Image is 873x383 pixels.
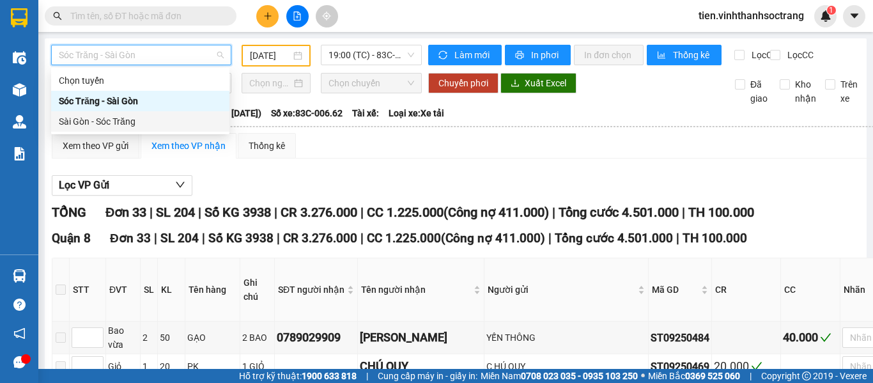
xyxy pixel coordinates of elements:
div: Chọn tuyến [59,74,222,88]
span: CC 1.225.000 [367,205,444,220]
span: SL 204 [160,231,199,246]
strong: 0369 525 060 [685,371,740,381]
span: Đã giao [745,77,773,106]
button: caret-down [843,5,865,27]
th: STT [70,258,106,322]
button: Lọc VP Gửi [52,175,192,196]
div: Xem theo VP nhận [151,139,226,153]
span: download [511,79,520,89]
span: 1 [829,6,833,15]
span: TỔNG [52,205,86,220]
div: Sóc Trăng - Sài Gòn [51,91,229,111]
img: warehouse-icon [13,51,26,65]
input: Tìm tên, số ĐT hoặc mã đơn [70,9,221,23]
sup: 1 [827,6,836,15]
span: Lọc CC [782,48,815,62]
span: Người gửi [488,283,635,297]
div: 2 BAO [242,331,272,345]
span: question-circle [13,299,26,311]
span: Tổng cước 4.501.000 [559,205,679,220]
span: | [548,231,552,246]
div: ST09250484 [651,330,709,346]
strong: 0708 023 035 - 0935 103 250 [521,371,638,381]
button: printerIn phơi [505,45,571,65]
th: KL [158,258,185,322]
span: | [198,205,201,220]
span: tien.vinhthanhsoctrang [688,8,814,24]
strong: 1900 633 818 [302,371,357,381]
div: 20.000 [714,357,778,375]
img: icon-new-feature [820,10,831,22]
img: logo-vxr [11,8,27,27]
span: bar-chart [657,51,668,61]
th: Tên hàng [185,258,240,322]
span: caret-down [849,10,860,22]
span: Đơn 33 [110,231,151,246]
span: Số KG 3938 [208,231,274,246]
span: Cung cấp máy in - giấy in: [378,369,477,383]
button: Chuyển phơi [428,73,498,93]
div: Chọn tuyến [51,70,229,91]
span: Loại xe: Xe tải [389,106,444,120]
span: aim [322,12,331,20]
div: Bao vừa [108,324,138,352]
button: aim [316,5,338,27]
div: 2 [143,331,155,345]
div: 1 [143,359,155,373]
span: check [751,361,762,372]
span: check [820,332,831,343]
span: search [53,12,62,20]
div: Xem theo VP gửi [63,139,128,153]
span: 19:00 (TC) - 83C-006.62 [328,45,414,65]
span: Miền Nam [481,369,638,383]
span: message [13,356,26,368]
td: 0789029909 [275,322,358,354]
span: | [366,369,368,383]
span: | [750,369,752,383]
span: | [682,205,685,220]
span: | [274,205,277,220]
span: Sóc Trăng - Sài Gòn [59,45,224,65]
span: | [154,231,157,246]
span: Xuất Excel [525,76,566,90]
span: Kho nhận [790,77,821,106]
button: bar-chartThống kê [647,45,722,65]
span: Quận 8 [52,231,91,246]
img: warehouse-icon [13,269,26,283]
button: downloadXuất Excel [500,73,576,93]
div: ST09250469 [651,359,709,375]
span: CR 3.276.000 [283,231,357,246]
span: CC 1.225.000 [367,231,441,246]
span: notification [13,327,26,340]
span: SĐT người nhận [278,283,344,297]
span: Chọn chuyến [328,74,414,93]
span: | [552,205,555,220]
span: down [175,180,185,190]
button: In đơn chọn [574,45,644,65]
th: SL [141,258,158,322]
th: CC [781,258,840,322]
span: Trên xe [835,77,863,106]
div: Thống kê [249,139,285,153]
td: ST09250484 [649,322,712,354]
img: solution-icon [13,147,26,160]
div: GẠO [187,331,238,345]
div: 40.000 [783,329,838,347]
div: [PERSON_NAME] [360,329,482,347]
td: CHINH HUYỀN [358,322,484,354]
span: ) [545,205,549,220]
span: Số KG 3938 [205,205,271,220]
span: | [676,231,679,246]
span: printer [515,51,526,61]
div: Sài Gòn - Sóc Trăng [59,114,222,129]
span: Tên người nhận [361,283,471,297]
th: Ghi chú [240,258,275,322]
span: Công nợ 411.000 [445,231,541,246]
div: Sài Gòn - Sóc Trăng [51,111,229,132]
span: | [360,205,364,220]
div: 50 [160,331,183,345]
input: 12/09/2025 [250,49,291,63]
div: 1 GIỎ [242,359,272,373]
span: file-add [293,12,302,20]
span: | [277,231,280,246]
